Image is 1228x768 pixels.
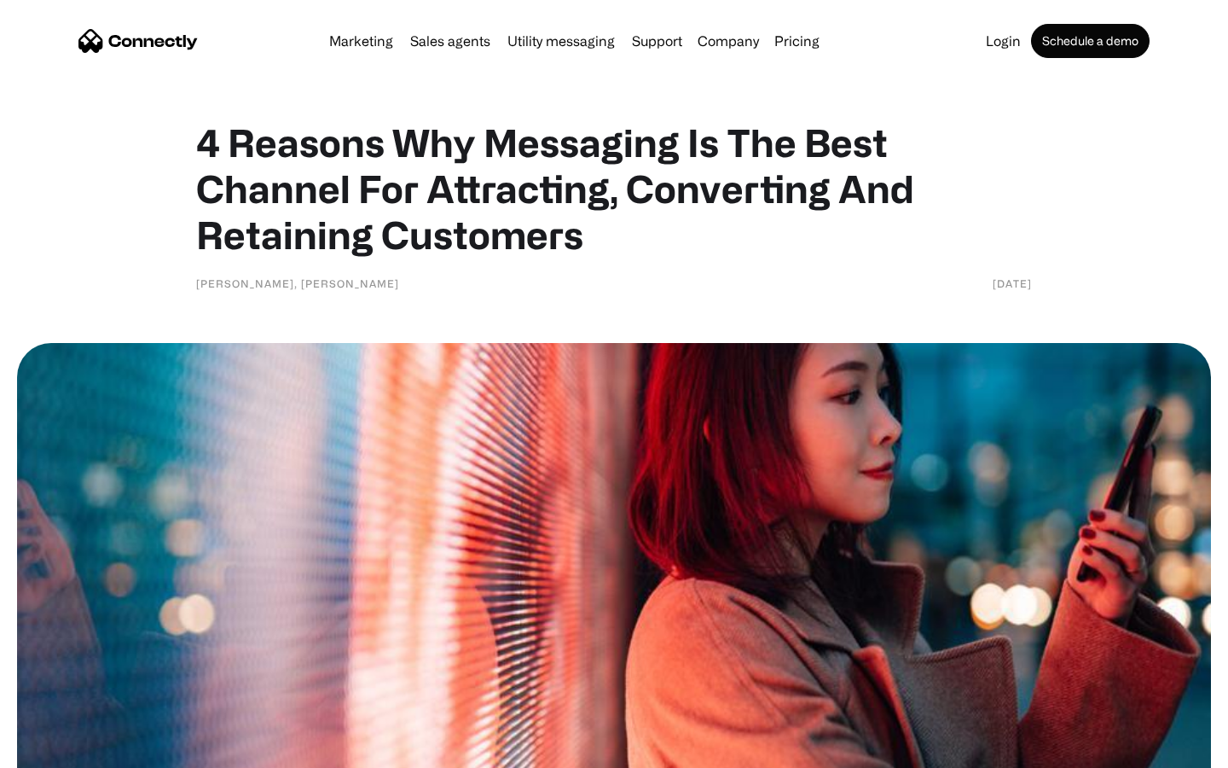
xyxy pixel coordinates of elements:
div: Company [698,29,759,53]
a: Marketing [322,34,400,48]
a: Pricing [767,34,826,48]
a: Schedule a demo [1031,24,1150,58]
a: Sales agents [403,34,497,48]
div: [DATE] [993,275,1032,292]
h1: 4 Reasons Why Messaging Is The Best Channel For Attracting, Converting And Retaining Customers [196,119,1032,258]
aside: Language selected: English [17,738,102,762]
a: Support [625,34,689,48]
a: home [78,28,198,54]
a: Utility messaging [501,34,622,48]
div: Company [692,29,764,53]
ul: Language list [34,738,102,762]
a: Login [979,34,1028,48]
div: [PERSON_NAME], [PERSON_NAME] [196,275,399,292]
